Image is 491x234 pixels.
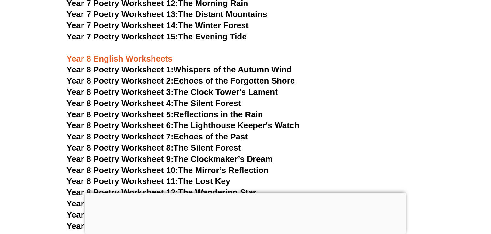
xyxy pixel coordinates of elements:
[66,76,295,86] a: Year 8 Poetry Worksheet 2:Echoes of the Forgotten Shore
[66,176,178,186] span: Year 8 Poetry Worksheet 11:
[66,210,178,220] span: Year 8 Poetry Worksheet 14:
[66,110,174,119] span: Year 8 Poetry Worksheet 5:
[66,143,174,153] span: Year 8 Poetry Worksheet 8:
[66,21,249,30] a: Year 7 Poetry Worksheet 14:The Winter Forest
[66,87,278,97] a: Year 8 Poetry Worksheet 3:The Clock Tower's Lament
[66,165,269,175] a: Year 8 Poetry Worksheet 10:The Mirror’s Reflection
[66,121,299,130] a: Year 8 Poetry Worksheet 6:The Lighthouse Keeper's Watch
[66,32,178,41] span: Year 7 Poetry Worksheet 15:
[66,21,178,30] span: Year 7 Poetry Worksheet 14:
[66,143,241,153] a: Year 8 Poetry Worksheet 8:The Silent Forest
[66,188,256,197] a: Year 8 Poetry Worksheet 12:The Wandering Star
[66,98,241,108] a: Year 8 Poetry Worksheet 4:The Silent Forest
[66,9,178,19] span: Year 7 Poetry Worksheet 13:
[85,193,406,232] iframe: Advertisement
[66,87,174,97] span: Year 8 Poetry Worksheet 3:
[66,65,174,74] span: Year 8 Poetry Worksheet 1:
[66,65,292,74] a: Year 8 Poetry Worksheet 1:Whispers of the Autumn Wind
[66,9,267,19] a: Year 7 Poetry Worksheet 13:The Distant Mountains
[66,32,247,41] a: Year 7 Poetry Worksheet 15:The Evening Tide
[66,132,248,141] a: Year 8 Poetry Worksheet 7:Echoes of the Past
[66,210,245,220] a: Year 8 Poetry Worksheet 14:The Quiet Village
[66,154,273,164] a: Year 8 Poetry Worksheet 9:The Clockmaker’s Dream
[66,154,174,164] span: Year 8 Poetry Worksheet 9:
[66,132,174,141] span: Year 8 Poetry Worksheet 7:
[66,76,174,86] span: Year 8 Poetry Worksheet 2:
[66,221,255,231] a: Year 8 Poetry Worksheet 15:The Hidden Garden
[66,176,230,186] a: Year 8 Poetry Worksheet 11:The Lost Key
[66,199,178,208] span: Year 8 Poetry Worksheet 13:
[66,121,174,130] span: Year 8 Poetry Worksheet 6:
[66,110,263,119] a: Year 8 Poetry Worksheet 5:Reflections in the Rain
[66,43,425,64] h3: Year 8 English Worksheets
[66,221,178,231] span: Year 8 Poetry Worksheet 15:
[66,98,174,108] span: Year 8 Poetry Worksheet 4:
[66,188,178,197] span: Year 8 Poetry Worksheet 12:
[66,165,178,175] span: Year 8 Poetry Worksheet 10:
[459,203,491,234] iframe: Chat Widget
[66,199,265,208] a: Year 8 Poetry Worksheet 13:Echoes in the Canyon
